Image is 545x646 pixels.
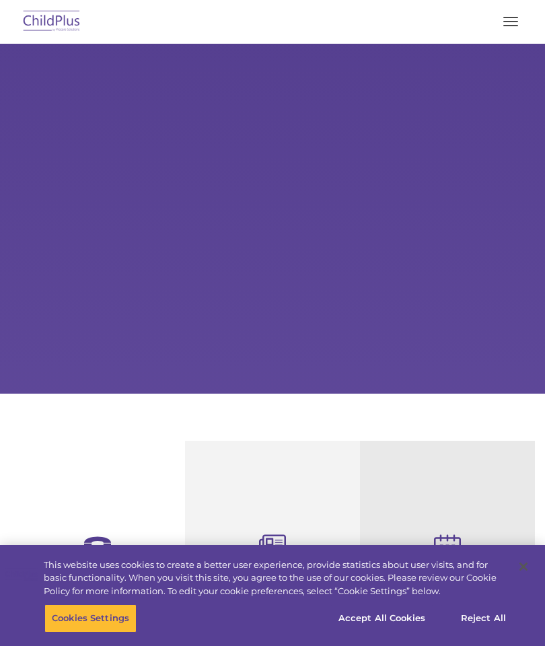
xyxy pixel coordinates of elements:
[441,604,525,633] button: Reject All
[44,604,137,633] button: Cookies Settings
[331,604,433,633] button: Accept All Cookies
[44,559,507,598] div: This website uses cookies to create a better user experience, provide statistics about user visit...
[509,552,538,581] button: Close
[20,6,83,38] img: ChildPlus by Procare Solutions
